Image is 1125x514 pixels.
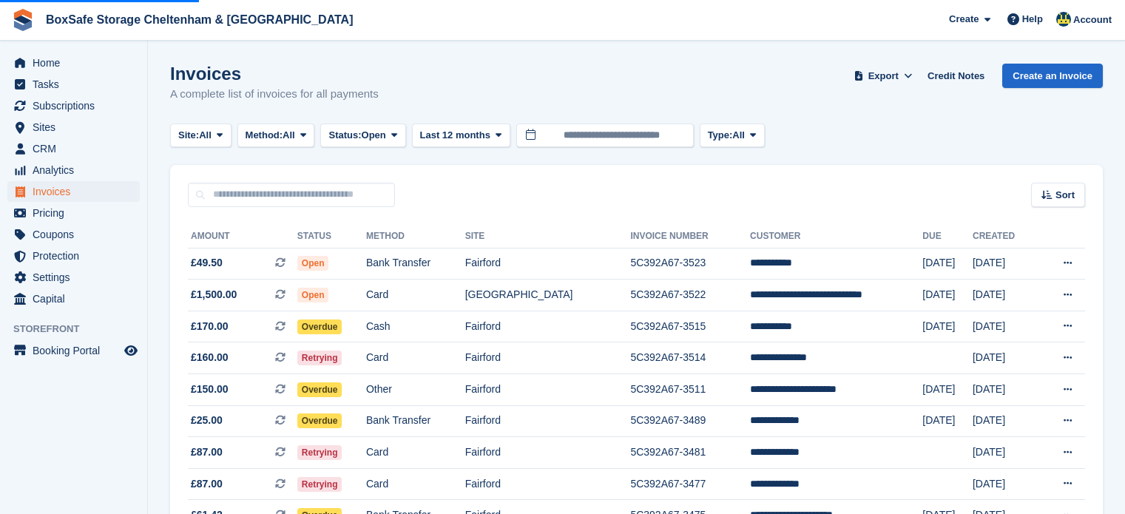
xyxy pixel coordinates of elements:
td: [DATE] [973,405,1038,437]
span: Tasks [33,74,121,95]
a: menu [7,160,140,180]
span: Subscriptions [33,95,121,116]
a: menu [7,74,140,95]
button: Method: All [237,124,315,148]
span: Protection [33,246,121,266]
td: [DATE] [922,374,973,406]
img: Kim Virabi [1056,12,1071,27]
td: Other [366,374,465,406]
span: Status: [328,128,361,143]
a: menu [7,117,140,138]
td: Card [366,280,465,311]
td: [DATE] [922,248,973,280]
th: Status [297,225,366,248]
th: Invoice Number [630,225,750,248]
span: Method: [246,128,283,143]
span: £1,500.00 [191,287,237,302]
td: [DATE] [922,280,973,311]
a: menu [7,340,140,361]
a: menu [7,288,140,309]
span: Site: [178,128,199,143]
span: All [732,128,745,143]
span: £87.00 [191,444,223,460]
a: menu [7,95,140,116]
button: Last 12 months [412,124,510,148]
td: 5C392A67-3515 [630,311,750,342]
span: All [283,128,295,143]
span: Overdue [297,413,342,428]
td: 5C392A67-3523 [630,248,750,280]
span: £49.50 [191,255,223,271]
a: menu [7,224,140,245]
td: [DATE] [973,248,1038,280]
td: [DATE] [973,437,1038,469]
span: £87.00 [191,476,223,492]
a: Credit Notes [922,64,990,88]
td: 5C392A67-3522 [630,280,750,311]
td: Card [366,437,465,469]
th: Site [465,225,631,248]
th: Amount [188,225,297,248]
img: stora-icon-8386f47178a22dfd0bd8f6a31ec36ba5ce8667c1dd55bd0f319d3a0aa187defe.svg [12,9,34,31]
span: Overdue [297,319,342,334]
h1: Invoices [170,64,379,84]
span: Home [33,53,121,73]
td: Fairford [465,342,631,374]
span: Type: [708,128,733,143]
td: Card [366,468,465,500]
td: 5C392A67-3477 [630,468,750,500]
span: Open [362,128,386,143]
td: Fairford [465,311,631,342]
a: menu [7,181,140,202]
a: Create an Invoice [1002,64,1103,88]
span: CRM [33,138,121,159]
span: Last 12 months [420,128,490,143]
span: Pricing [33,203,121,223]
td: Cash [366,311,465,342]
a: menu [7,267,140,288]
td: Bank Transfer [366,405,465,437]
button: Export [851,64,916,88]
td: Fairford [465,248,631,280]
td: [DATE] [973,280,1038,311]
span: Export [868,69,899,84]
td: Bank Transfer [366,248,465,280]
button: Site: All [170,124,232,148]
td: [DATE] [973,342,1038,374]
span: Help [1022,12,1043,27]
span: Coupons [33,224,121,245]
td: [GEOGRAPHIC_DATA] [465,280,631,311]
span: Sites [33,117,121,138]
span: Retrying [297,477,342,492]
td: 5C392A67-3514 [630,342,750,374]
th: Due [922,225,973,248]
span: Settings [33,267,121,288]
a: menu [7,138,140,159]
span: Create [949,12,979,27]
span: Capital [33,288,121,309]
a: menu [7,53,140,73]
span: Sort [1055,188,1075,203]
span: All [199,128,212,143]
td: [DATE] [973,311,1038,342]
span: Analytics [33,160,121,180]
span: Account [1073,13,1112,27]
span: Open [297,288,329,302]
td: Fairford [465,374,631,406]
td: [DATE] [973,468,1038,500]
span: Booking Portal [33,340,121,361]
button: Status: Open [320,124,405,148]
th: Created [973,225,1038,248]
a: Preview store [122,342,140,359]
span: Open [297,256,329,271]
span: Retrying [297,445,342,460]
td: [DATE] [973,374,1038,406]
td: 5C392A67-3489 [630,405,750,437]
th: Customer [750,225,922,248]
td: 5C392A67-3481 [630,437,750,469]
td: [DATE] [922,311,973,342]
th: Method [366,225,465,248]
td: [DATE] [922,405,973,437]
p: A complete list of invoices for all payments [170,86,379,103]
a: menu [7,246,140,266]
